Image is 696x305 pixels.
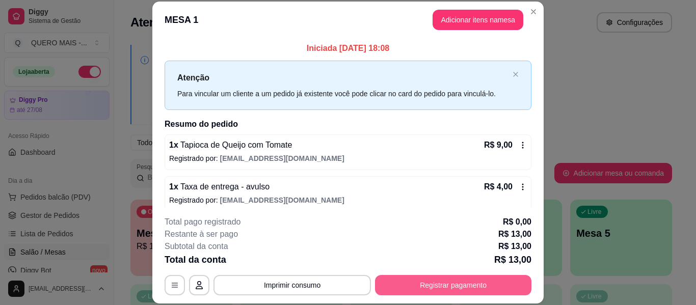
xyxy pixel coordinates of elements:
p: Total da conta [165,253,226,267]
span: Taxa de entrega - avulso [178,182,270,191]
h2: Resumo do pedido [165,118,531,130]
span: close [513,71,519,77]
p: R$ 4,00 [484,181,513,193]
header: MESA 1 [152,2,544,38]
p: R$ 13,00 [498,228,531,240]
p: R$ 0,00 [503,216,531,228]
p: R$ 9,00 [484,139,513,151]
div: Para vincular um cliente a um pedido já existente você pode clicar no card do pedido para vinculá... [177,88,508,99]
button: close [513,71,519,78]
p: R$ 13,00 [494,253,531,267]
p: Iniciada [DATE] 18:08 [165,42,531,54]
span: [EMAIL_ADDRESS][DOMAIN_NAME] [220,154,344,162]
p: R$ 13,00 [498,240,531,253]
button: Close [525,4,542,20]
p: Subtotal da conta [165,240,228,253]
p: Restante à ser pago [165,228,238,240]
button: Imprimir consumo [213,275,371,295]
button: Registrar pagamento [375,275,531,295]
p: 1 x [169,181,270,193]
button: Adicionar itens namesa [433,10,523,30]
p: Total pago registrado [165,216,240,228]
span: [EMAIL_ADDRESS][DOMAIN_NAME] [220,196,344,204]
p: Atenção [177,71,508,84]
p: Registrado por: [169,195,527,205]
p: 1 x [169,139,292,151]
p: Registrado por: [169,153,527,163]
span: Tapioca de Queijo com Tomate [178,141,292,149]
